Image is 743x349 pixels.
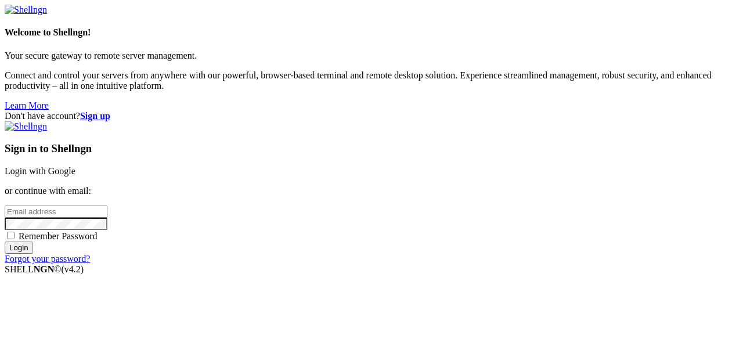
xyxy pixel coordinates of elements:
b: NGN [34,264,55,274]
span: Remember Password [19,231,98,241]
a: Learn More [5,100,49,110]
h3: Sign in to Shellngn [5,142,738,155]
div: Don't have account? [5,111,738,121]
a: Login with Google [5,166,75,176]
img: Shellngn [5,5,47,15]
h4: Welcome to Shellngn! [5,27,738,38]
a: Sign up [80,111,110,121]
p: Your secure gateway to remote server management. [5,51,738,61]
img: Shellngn [5,121,47,132]
input: Remember Password [7,232,15,239]
input: Email address [5,206,107,218]
span: SHELL © [5,264,84,274]
span: 4.2.0 [62,264,84,274]
a: Forgot your password? [5,254,90,264]
p: or continue with email: [5,186,738,196]
input: Login [5,242,33,254]
p: Connect and control your servers from anywhere with our powerful, browser-based terminal and remo... [5,70,738,91]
